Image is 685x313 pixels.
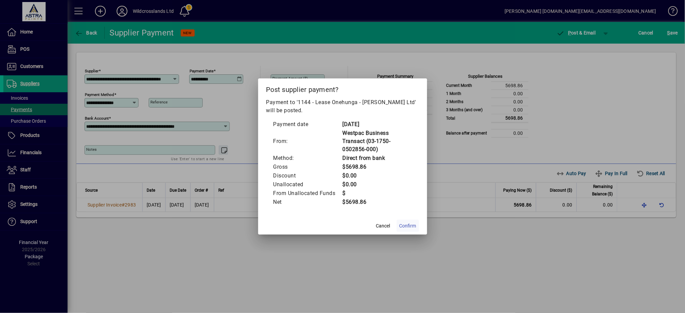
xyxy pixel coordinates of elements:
button: Confirm [397,220,419,232]
td: Unallocated [273,180,342,189]
td: Direct from bank [342,154,412,163]
td: Discount [273,171,342,180]
h2: Post supplier payment? [258,78,427,98]
td: $0.00 [342,171,412,180]
td: Method: [273,154,342,163]
td: $0.00 [342,180,412,189]
td: Net [273,198,342,207]
td: Gross [273,163,342,171]
td: Payment date [273,120,342,129]
span: Cancel [376,222,390,230]
td: $5698.86 [342,198,412,207]
button: Cancel [372,220,394,232]
p: Payment to '1144 - Lease Onehunga - [PERSON_NAME] Ltd' will be posted. [266,98,419,115]
td: From: [273,129,342,154]
td: From Unallocated Funds [273,189,342,198]
td: $5698.86 [342,163,412,171]
span: Confirm [399,222,416,230]
td: $ [342,189,412,198]
td: [DATE] [342,120,412,129]
td: Westpac Business Transact (03-1750-0502856-000) [342,129,412,154]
